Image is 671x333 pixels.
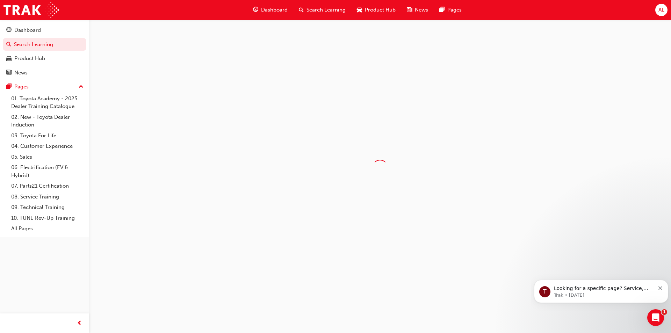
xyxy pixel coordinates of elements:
[8,213,86,224] a: 10. TUNE Rev-Up Training
[3,22,86,80] button: DashboardSearch LearningProduct HubNews
[6,56,12,62] span: car-icon
[658,6,664,14] span: AL
[401,3,434,17] a: news-iconNews
[247,3,293,17] a: guage-iconDashboard
[662,309,667,315] span: 1
[415,6,428,14] span: News
[6,27,12,34] span: guage-icon
[531,265,671,314] iframe: Intercom notifications message
[3,66,86,79] a: News
[8,181,86,191] a: 07. Parts21 Certification
[261,6,288,14] span: Dashboard
[3,24,86,37] a: Dashboard
[3,80,86,93] button: Pages
[14,83,29,91] div: Pages
[365,6,396,14] span: Product Hub
[14,26,41,34] div: Dashboard
[3,38,86,51] a: Search Learning
[14,69,28,77] div: News
[306,6,346,14] span: Search Learning
[8,141,86,152] a: 04. Customer Experience
[8,162,86,181] a: 06. Electrification (EV & Hybrid)
[8,112,86,130] a: 02. New - Toyota Dealer Induction
[447,6,462,14] span: Pages
[77,319,82,328] span: prev-icon
[8,191,86,202] a: 08. Service Training
[6,42,11,48] span: search-icon
[8,202,86,213] a: 09. Technical Training
[8,130,86,141] a: 03. Toyota For Life
[8,223,86,234] a: All Pages
[8,93,86,112] a: 01. Toyota Academy - 2025 Dealer Training Catalogue
[6,84,12,90] span: pages-icon
[14,55,45,63] div: Product Hub
[3,2,59,18] img: Trak
[655,4,668,16] button: AL
[439,6,445,14] span: pages-icon
[6,70,12,76] span: news-icon
[79,82,84,92] span: up-icon
[293,3,351,17] a: search-iconSearch Learning
[3,52,86,65] a: Product Hub
[253,6,258,14] span: guage-icon
[407,6,412,14] span: news-icon
[647,309,664,326] iframe: Intercom live chat
[357,6,362,14] span: car-icon
[8,152,86,162] a: 05. Sales
[351,3,401,17] a: car-iconProduct Hub
[299,6,304,14] span: search-icon
[434,3,467,17] a: pages-iconPages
